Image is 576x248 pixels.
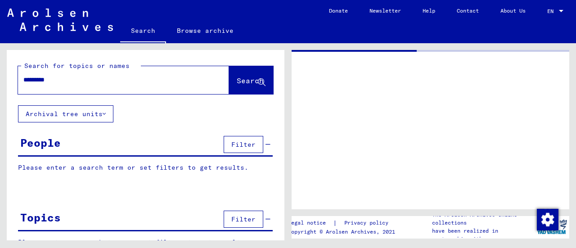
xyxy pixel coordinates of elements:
[224,136,263,153] button: Filter
[231,140,256,149] span: Filter
[7,9,113,31] img: Arolsen_neg.svg
[24,62,130,70] mat-label: Search for topics or names
[537,209,558,230] img: Change consent
[18,105,113,122] button: Archival tree units
[337,218,399,228] a: Privacy policy
[535,216,569,238] img: yv_logo.png
[231,215,256,223] span: Filter
[547,8,557,14] span: EN
[224,211,263,228] button: Filter
[237,76,264,85] span: Search
[288,218,399,228] div: |
[20,135,61,151] div: People
[229,66,273,94] button: Search
[288,218,333,228] a: Legal notice
[120,20,166,43] a: Search
[288,228,399,236] p: Copyright © Arolsen Archives, 2021
[432,227,535,243] p: have been realized in partnership with
[432,211,535,227] p: The Arolsen Archives online collections
[18,163,273,172] p: Please enter a search term or set filters to get results.
[166,20,244,41] a: Browse archive
[20,209,61,225] div: Topics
